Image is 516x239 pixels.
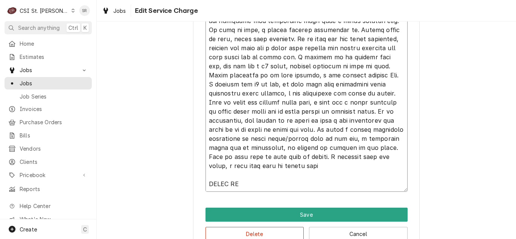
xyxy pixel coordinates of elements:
[5,21,92,34] button: Search anythingCtrlK
[5,103,92,115] a: Invoices
[18,24,60,32] span: Search anything
[113,7,126,15] span: Jobs
[5,169,92,181] a: Go to Pricebook
[5,90,92,103] a: Job Series
[5,183,92,195] a: Reports
[20,7,69,15] div: CSI St. [PERSON_NAME]
[20,202,87,210] span: Help Center
[20,53,88,61] span: Estimates
[7,5,17,16] div: CSI St. Louis's Avatar
[133,6,198,16] span: Edit Service Charge
[5,37,92,50] a: Home
[20,171,77,179] span: Pricebook
[99,5,129,17] a: Jobs
[20,226,37,233] span: Create
[79,5,90,16] div: SR
[20,66,77,74] span: Jobs
[20,40,88,48] span: Home
[5,213,92,225] a: Go to What's New
[79,5,90,16] div: Stephani Roth's Avatar
[20,131,88,139] span: Bills
[5,156,92,168] a: Clients
[20,79,88,87] span: Jobs
[5,51,92,63] a: Estimates
[5,200,92,212] a: Go to Help Center
[68,24,78,32] span: Ctrl
[20,145,88,153] span: Vendors
[5,64,92,76] a: Go to Jobs
[20,215,87,223] span: What's New
[20,105,88,113] span: Invoices
[83,24,87,32] span: K
[20,118,88,126] span: Purchase Orders
[7,5,17,16] div: C
[83,225,87,233] span: C
[205,208,408,222] div: Button Group Row
[5,129,92,142] a: Bills
[5,77,92,89] a: Jobs
[20,185,88,193] span: Reports
[5,116,92,128] a: Purchase Orders
[205,208,408,222] button: Save
[20,158,88,166] span: Clients
[5,142,92,155] a: Vendors
[20,93,88,100] span: Job Series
